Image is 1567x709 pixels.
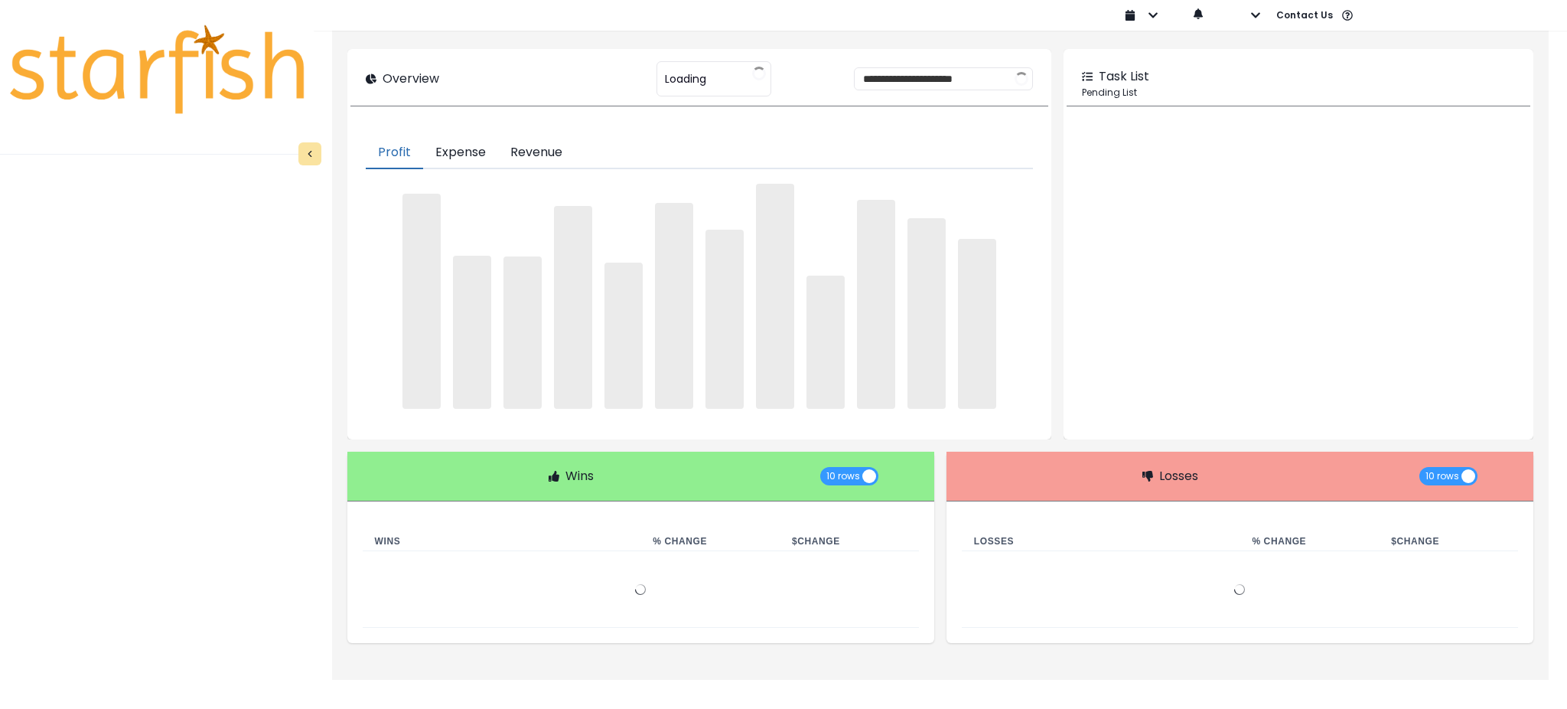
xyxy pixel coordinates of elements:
[498,137,575,169] button: Revenue
[907,218,946,409] span: ‌
[604,263,643,410] span: ‌
[640,532,780,551] th: % Change
[826,467,860,485] span: 10 rows
[1425,467,1459,485] span: 10 rows
[423,137,498,169] button: Expense
[366,137,423,169] button: Profit
[1099,67,1149,86] p: Task List
[383,70,439,88] p: Overview
[402,194,441,409] span: ‌
[665,63,706,95] span: Loading
[565,467,594,485] p: Wins
[363,532,641,551] th: Wins
[1082,86,1515,100] p: Pending List
[655,203,693,409] span: ‌
[780,532,919,551] th: $ Change
[962,532,1240,551] th: Losses
[958,239,996,410] span: ‌
[756,184,794,409] span: ‌
[453,256,491,409] span: ‌
[705,230,744,410] span: ‌
[857,200,895,409] span: ‌
[554,206,592,409] span: ‌
[503,256,542,409] span: ‌
[806,276,845,410] span: ‌
[1240,532,1379,551] th: % Change
[1159,467,1198,485] p: Losses
[1379,532,1518,551] th: $ Change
